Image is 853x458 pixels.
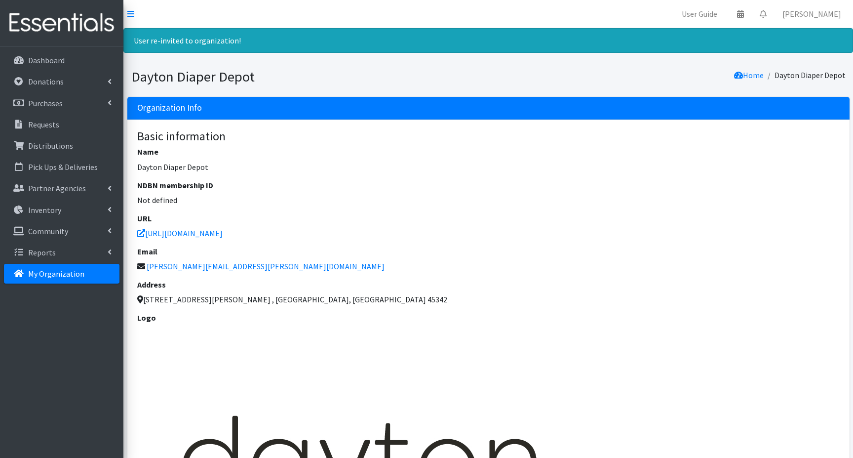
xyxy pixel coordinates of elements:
a: Purchases [4,93,119,113]
p: My Organization [28,269,84,279]
h1: Dayton Diaper Depot [131,68,485,85]
p: Donations [28,77,64,86]
p: Reports [28,248,56,257]
a: Pick Ups & Deliveries [4,157,119,177]
img: HumanEssentials [4,6,119,40]
p: Dashboard [28,55,65,65]
a: [PERSON_NAME] [775,4,849,24]
h6: Address [137,280,840,290]
a: Requests [4,115,119,134]
p: Requests [28,120,59,129]
p: Purchases [28,98,63,108]
a: Donations [4,72,119,91]
a: [URL][DOMAIN_NAME] [137,228,223,238]
p: Pick Ups & Deliveries [28,162,98,172]
a: Reports [4,243,119,262]
h6: NDBN membership ID [137,181,840,190]
address: [STREET_ADDRESS][PERSON_NAME] , [GEOGRAPHIC_DATA], [GEOGRAPHIC_DATA] 45342 [137,293,840,305]
a: Inventory [4,200,119,220]
h6: Name [137,147,840,157]
a: Home [734,70,764,80]
a: Community [4,221,119,241]
h2: Organization Info [137,103,202,113]
p: Dayton Diaper Depot [137,161,840,173]
p: Distributions [28,141,73,151]
a: Dashboard [4,50,119,70]
p: Community [28,226,68,236]
a: Email organization - opens in new tab [147,261,385,271]
p: Inventory [28,205,61,215]
li: Dayton Diaper Depot [764,68,846,83]
h6: Logo [137,313,840,323]
p: Not defined [137,194,840,206]
a: Partner Agencies [4,178,119,198]
h6: URL [137,214,840,223]
a: My Organization [4,264,119,284]
a: User Guide [674,4,725,24]
h4: Basic information [137,129,840,144]
h6: Email [137,247,840,256]
div: User re-invited to organization! [123,28,853,53]
a: Distributions [4,136,119,156]
p: Partner Agencies [28,183,86,193]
